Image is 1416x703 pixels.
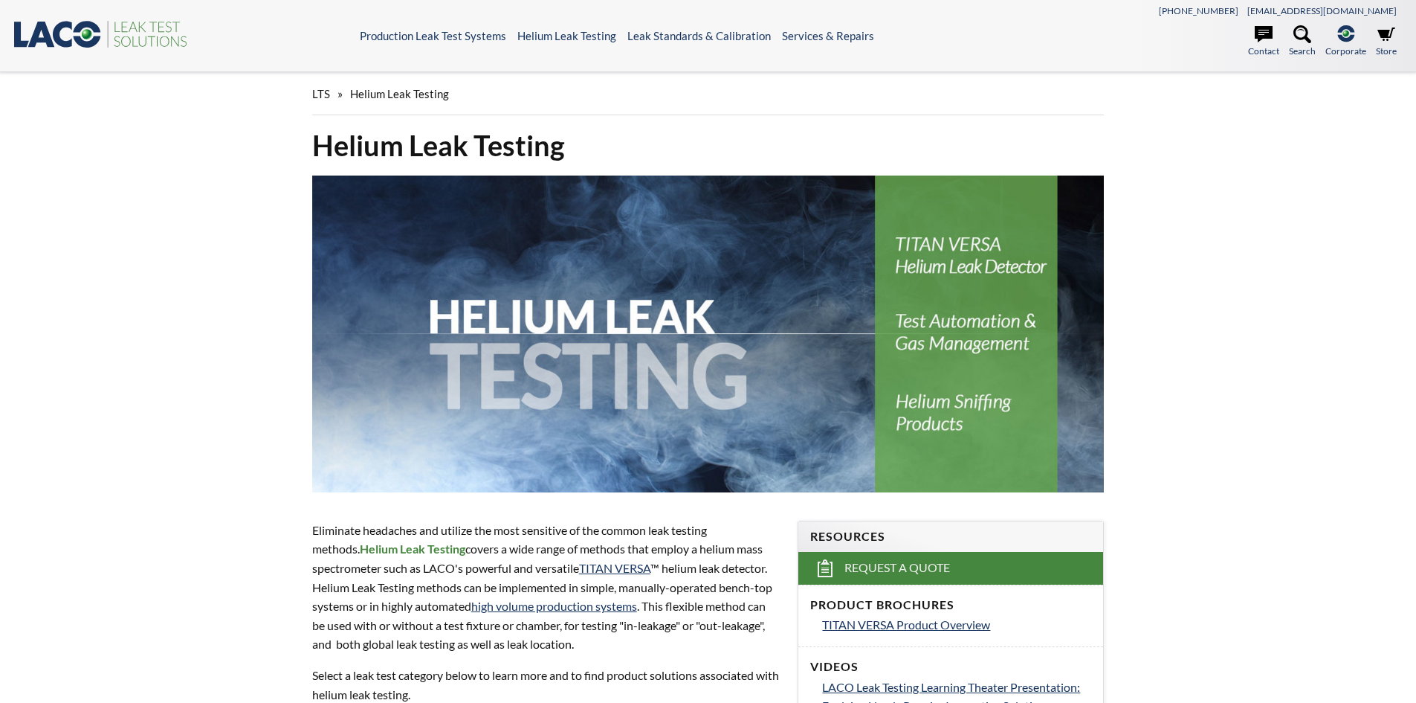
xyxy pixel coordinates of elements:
a: Request a Quote [798,552,1103,585]
a: Production Leak Test Systems [360,29,506,42]
a: TITAN VERSA Product Overview [822,615,1091,635]
h4: Videos [810,659,1091,675]
span: Request a Quote [844,560,950,576]
a: high volume production systems [471,599,637,613]
h1: Helium Leak Testing [312,127,1105,164]
strong: Helium Leak Testing [360,542,465,556]
span: LTS [312,87,330,100]
a: Leak Standards & Calibration [627,29,771,42]
span: Corporate [1325,44,1366,58]
a: Store [1376,25,1397,58]
a: Services & Repairs [782,29,874,42]
a: TITAN VERSA [579,561,650,575]
a: [EMAIL_ADDRESS][DOMAIN_NAME] [1247,5,1397,16]
a: Search [1289,25,1316,58]
img: Helium Leak Testing header [312,176,1105,492]
h4: Product Brochures [810,597,1091,613]
span: Helium Leak Testing [350,87,449,100]
span: TITAN VERSA Product Overview [822,617,990,632]
a: [PHONE_NUMBER] [1159,5,1238,16]
a: Helium Leak Testing [517,29,616,42]
div: » [312,73,1105,115]
h4: Resources [810,529,1091,545]
a: Contact [1248,25,1279,58]
p: Eliminate headaches and utilize the most sensitive of the common leak testing methods. covers a w... [312,521,780,654]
